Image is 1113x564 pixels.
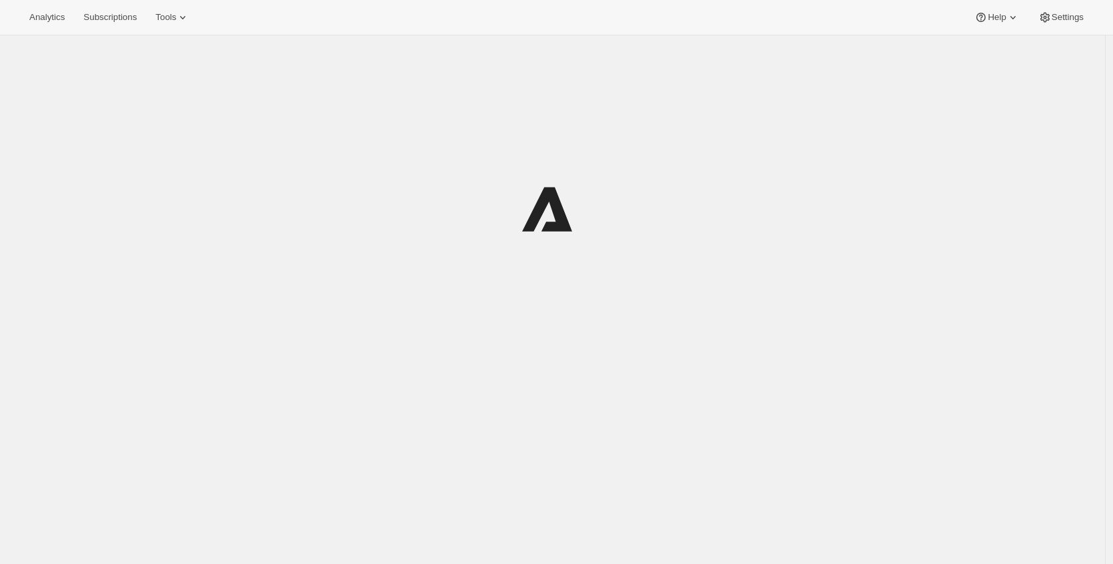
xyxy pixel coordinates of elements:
span: Settings [1052,12,1084,23]
span: Help [988,12,1006,23]
span: Tools [155,12,176,23]
span: Subscriptions [83,12,137,23]
button: Help [966,8,1027,27]
button: Subscriptions [75,8,145,27]
span: Analytics [29,12,65,23]
button: Analytics [21,8,73,27]
button: Tools [147,8,197,27]
button: Settings [1030,8,1092,27]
